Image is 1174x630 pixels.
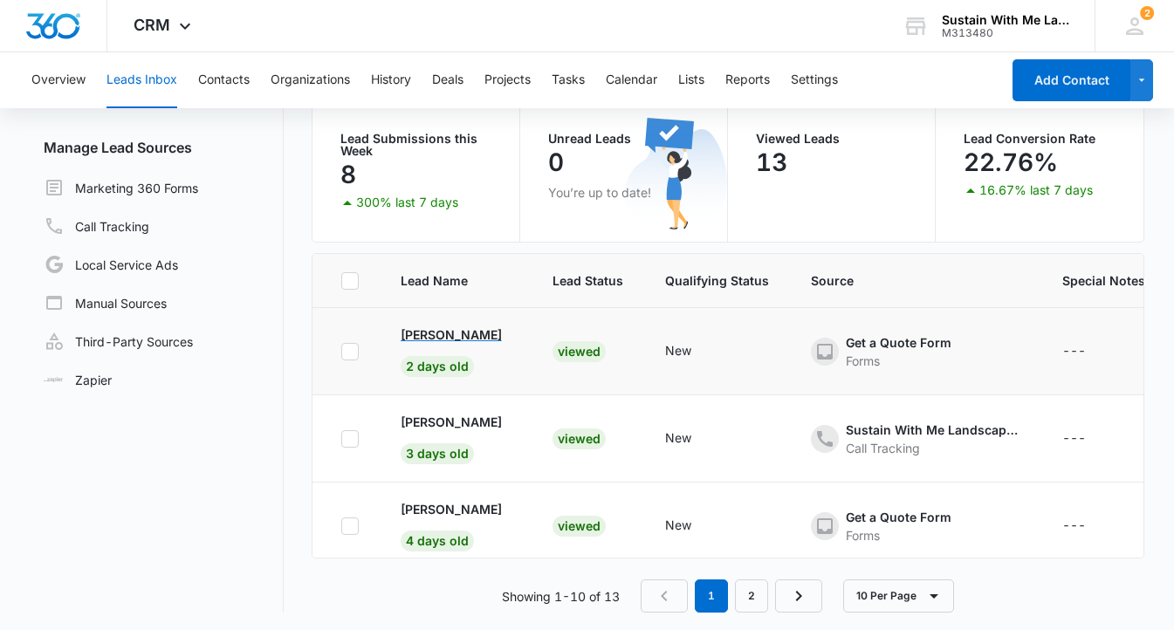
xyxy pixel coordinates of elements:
[44,371,112,389] a: Zapier
[725,52,770,108] button: Reports
[401,531,474,551] span: 4 days old
[548,148,564,176] p: 0
[756,148,787,176] p: 13
[401,271,511,290] span: Lead Name
[964,148,1058,176] p: 22.76%
[30,137,284,158] h3: Manage Lead Sources
[791,52,838,108] button: Settings
[401,413,511,461] a: [PERSON_NAME]3 days old
[1062,516,1117,537] div: - - Select to Edit Field
[548,133,699,145] p: Unread Leads
[401,413,502,431] p: [PERSON_NAME]
[553,341,606,362] div: Viewed
[846,526,951,544] div: Forms
[553,518,606,533] a: Viewed
[665,516,723,537] div: - - Select to Edit Field
[964,133,1116,145] p: Lead Conversion Rate
[1062,428,1086,449] div: ---
[371,52,411,108] button: History
[811,271,1020,290] span: Source
[553,516,606,537] div: Viewed
[1140,6,1154,20] div: notifications count
[401,325,502,344] p: [PERSON_NAME]
[356,196,458,209] p: 300% last 7 days
[44,292,167,313] a: Manual Sources
[553,431,606,446] a: Viewed
[846,352,951,370] div: Forms
[552,52,585,108] button: Tasks
[846,421,1020,439] div: Sustain With Me Landscapes - Content
[606,52,657,108] button: Calendar
[665,516,691,534] div: New
[756,133,907,145] p: Viewed Leads
[665,341,723,362] div: - - Select to Edit Field
[843,579,954,613] button: 10 Per Page
[31,52,86,108] button: Overview
[401,443,474,464] span: 3 days old
[134,16,170,34] span: CRM
[775,579,822,613] a: Next Page
[484,52,531,108] button: Projects
[44,177,198,198] a: Marketing 360 Forms
[553,271,623,290] span: Lead Status
[665,428,723,449] div: - - Select to Edit Field
[665,341,691,360] div: New
[846,333,951,352] div: Get a Quote Form
[198,52,250,108] button: Contacts
[735,579,768,613] a: Page 2
[942,13,1069,27] div: account name
[846,439,1020,457] div: Call Tracking
[401,356,474,377] span: 2 days old
[401,325,511,373] a: [PERSON_NAME]2 days old
[432,52,463,108] button: Deals
[979,184,1093,196] p: 16.67% last 7 days
[678,52,704,108] button: Lists
[106,52,177,108] button: Leads Inbox
[44,216,149,236] a: Call Tracking
[502,587,620,606] p: Showing 1-10 of 13
[271,52,350,108] button: Organizations
[44,254,178,275] a: Local Service Ads
[846,508,951,526] div: Get a Quote Form
[1140,6,1154,20] span: 2
[1062,341,1117,362] div: - - Select to Edit Field
[548,183,699,202] p: You’re up to date!
[340,133,491,157] p: Lead Submissions this Week
[1062,516,1086,537] div: ---
[340,161,356,188] p: 8
[1062,341,1086,362] div: ---
[1062,428,1117,449] div: - - Select to Edit Field
[942,27,1069,39] div: account id
[665,271,769,290] span: Qualifying Status
[553,428,606,449] div: Viewed
[695,579,728,613] em: 1
[401,500,511,548] a: [PERSON_NAME]4 days old
[641,579,822,613] nav: Pagination
[553,344,606,359] a: Viewed
[401,500,502,518] p: [PERSON_NAME]
[44,331,193,352] a: Third-Party Sources
[1062,271,1145,290] span: Special Notes
[665,428,691,447] div: New
[1013,59,1130,101] button: Add Contact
